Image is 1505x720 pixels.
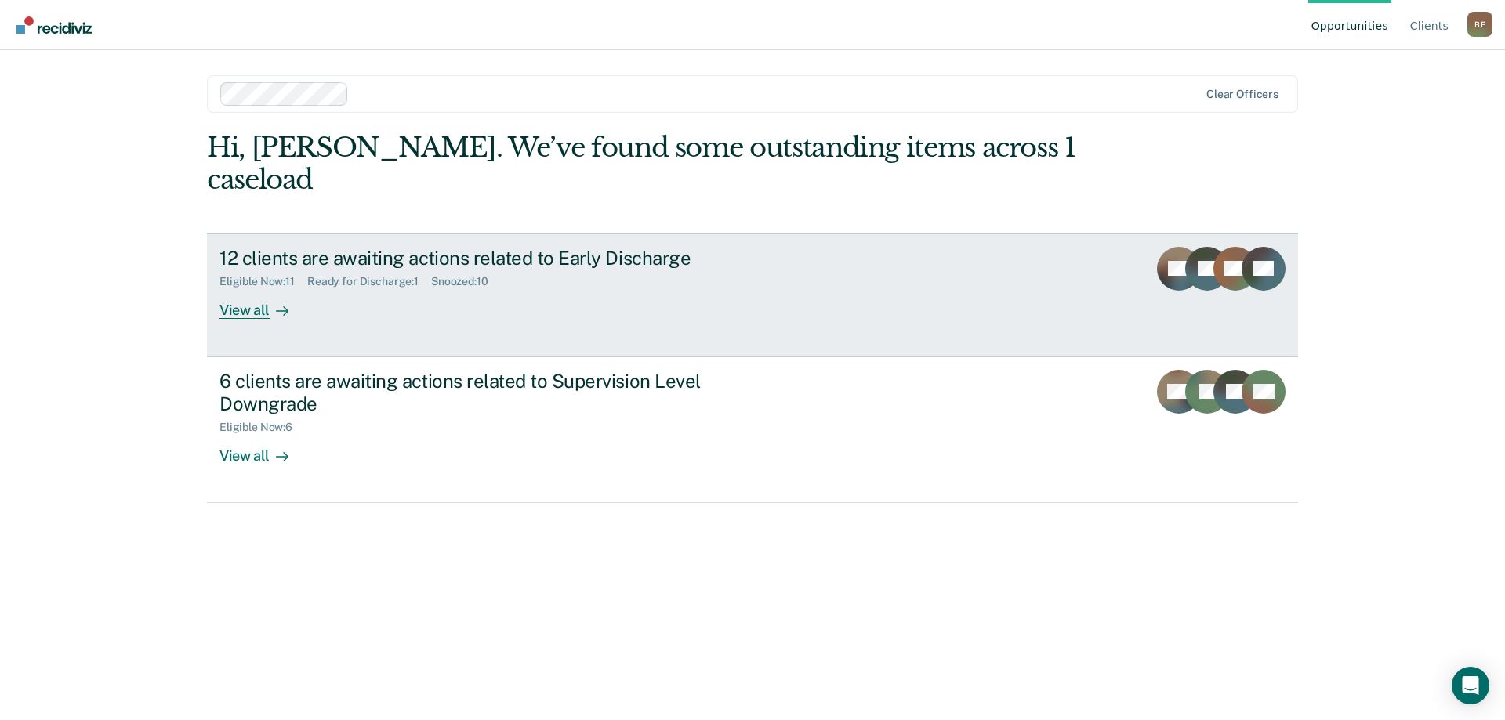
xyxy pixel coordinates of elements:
[219,275,307,288] div: Eligible Now : 11
[1467,12,1492,37] div: B E
[307,275,431,288] div: Ready for Discharge : 1
[431,275,501,288] div: Snoozed : 10
[219,247,770,270] div: 12 clients are awaiting actions related to Early Discharge
[16,16,92,34] img: Recidiviz
[207,132,1080,196] div: Hi, [PERSON_NAME]. We’ve found some outstanding items across 1 caseload
[1452,667,1489,704] div: Open Intercom Messenger
[207,357,1298,503] a: 6 clients are awaiting actions related to Supervision Level DowngradeEligible Now:6View all
[219,434,307,465] div: View all
[219,421,305,434] div: Eligible Now : 6
[219,370,770,415] div: 6 clients are awaiting actions related to Supervision Level Downgrade
[1206,88,1278,101] div: Clear officers
[1467,12,1492,37] button: Profile dropdown button
[219,288,307,319] div: View all
[207,233,1298,357] a: 12 clients are awaiting actions related to Early DischargeEligible Now:11Ready for Discharge:1Sno...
